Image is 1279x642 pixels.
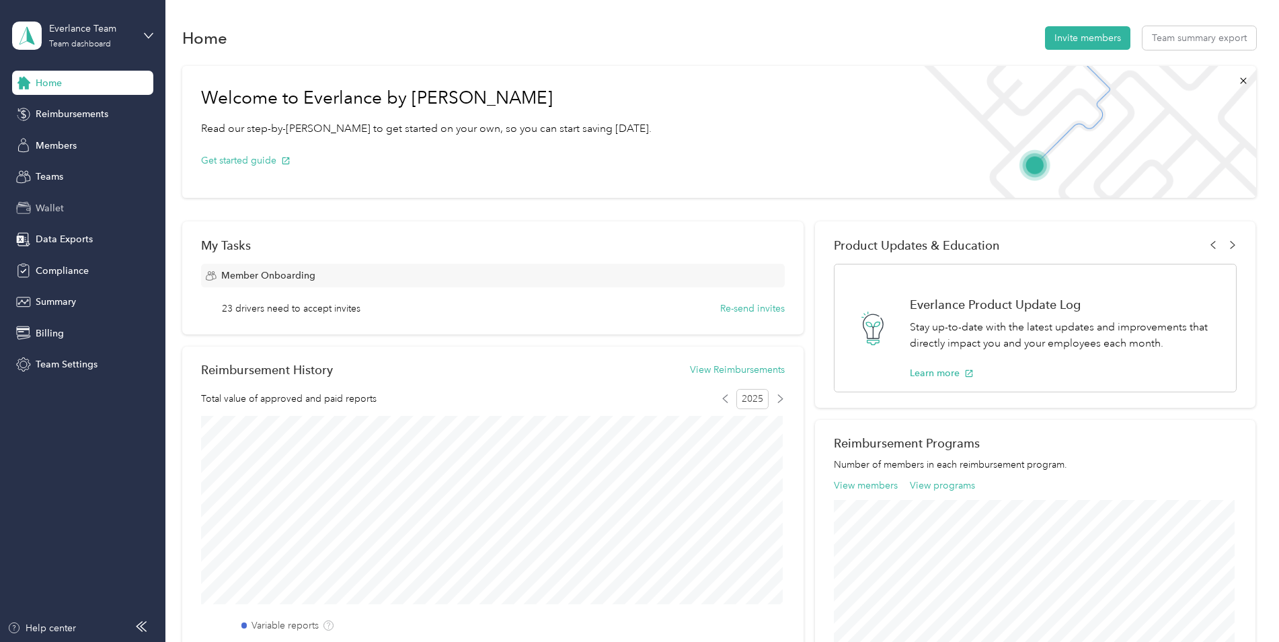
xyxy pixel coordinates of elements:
span: Total value of approved and paid reports [201,392,377,406]
h2: Reimbursement Programs [834,436,1237,450]
span: Teams [36,170,63,184]
span: 23 drivers need to accept invites [222,301,360,316]
span: Home [36,76,62,90]
button: Invite members [1045,26,1130,50]
h1: Everlance Product Update Log [910,297,1222,312]
button: Re-send invites [720,301,785,316]
button: Learn more [910,366,974,380]
span: Billing [36,326,64,341]
span: Team Settings [36,357,98,371]
h1: Welcome to Everlance by [PERSON_NAME] [201,87,652,109]
span: Compliance [36,264,89,278]
span: Wallet [36,201,64,215]
button: Team summary export [1142,26,1256,50]
button: Help center [7,621,76,635]
button: View Reimbursements [690,363,785,377]
div: Team dashboard [49,40,111,48]
p: Number of members in each reimbursement program. [834,458,1237,472]
h2: Reimbursement History [201,363,333,377]
span: Data Exports [36,232,93,246]
span: Summary [36,295,76,309]
span: Product Updates & Education [834,238,1000,252]
button: View members [834,478,898,493]
img: Welcome to everlance [910,66,1255,198]
button: Get started guide [201,153,290,168]
span: Reimbursements [36,107,108,121]
span: Member Onboarding [221,269,315,283]
button: View programs [910,478,975,493]
span: Members [36,139,77,153]
iframe: Everlance-gr Chat Button Frame [1204,567,1279,642]
div: Everlance Team [49,22,133,36]
div: My Tasks [201,238,785,252]
p: Stay up-to-date with the latest updates and improvements that directly impact you and your employ... [910,319,1222,352]
p: Read our step-by-[PERSON_NAME] to get started on your own, so you can start saving [DATE]. [201,120,652,137]
span: 2025 [736,389,769,409]
label: Variable reports [251,618,319,633]
h1: Home [182,31,227,45]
